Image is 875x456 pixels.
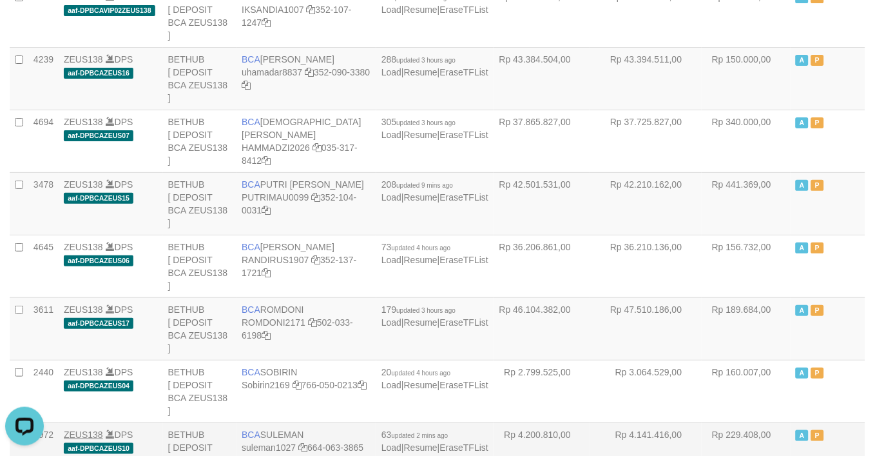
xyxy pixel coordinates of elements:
a: Copy 5020336198 to clipboard [262,330,271,341]
td: BETHUB [ DEPOSIT BCA ZEUS138 ] [163,360,237,422]
span: | | [381,304,488,328]
a: Resume [404,442,438,453]
a: Copy RANDIRUS1907 to clipboard [311,255,320,265]
td: DPS [59,47,163,110]
a: Load [381,5,401,15]
td: BETHUB [ DEPOSIT BCA ZEUS138 ] [163,297,237,360]
td: SOBIRIN 766-050-0213 [236,360,376,422]
span: aaf-DPBCAZEUS07 [64,130,133,141]
span: 305 [381,117,456,127]
span: Paused [811,117,824,128]
td: Rp 2.799.525,00 [494,360,590,422]
span: 179 [381,304,456,315]
a: Resume [404,192,438,203]
span: Paused [811,180,824,191]
a: Load [381,192,401,203]
span: updated 3 hours ago [396,57,456,64]
span: aaf-DPBCAVIP02ZEUS138 [64,5,155,16]
span: Paused [811,368,824,379]
td: Rp 47.510.186,00 [590,297,701,360]
span: aaf-DPBCAZEUS15 [64,193,133,204]
span: Active [796,243,809,253]
span: | | [381,430,488,453]
a: EraseTFList [440,442,488,453]
span: updated 4 hours ago [392,370,451,377]
a: ZEUS138 [64,242,103,252]
span: BCA [242,430,260,440]
a: Copy Sobirin2169 to clipboard [293,380,302,390]
a: ZEUS138 [64,430,103,440]
a: Copy 3521071247 to clipboard [262,17,271,28]
a: ZEUS138 [64,117,103,127]
a: Copy 7660500213 to clipboard [358,380,367,390]
a: EraseTFList [440,130,488,140]
a: ZEUS138 [64,179,103,190]
span: updated 3 hours ago [396,307,456,314]
td: BETHUB [ DEPOSIT BCA ZEUS138 ] [163,172,237,235]
td: [PERSON_NAME] 352-137-1721 [236,235,376,297]
a: Copy HAMMADZI2026 to clipboard [312,143,322,153]
td: Rp 43.384.504,00 [494,47,590,110]
span: 288 [381,54,456,64]
td: Rp 340.000,00 [702,110,791,172]
td: Rp 36.210.136,00 [590,235,701,297]
span: BCA [242,117,260,127]
a: Copy IKSANDIA1007 to clipboard [307,5,316,15]
span: | | [381,242,488,265]
td: 4645 [28,235,59,297]
a: Resume [404,255,438,265]
span: aaf-DPBCAZEUS16 [64,68,133,79]
td: 4239 [28,47,59,110]
td: 2440 [28,360,59,422]
td: DPS [59,110,163,172]
span: aaf-DPBCAZEUS06 [64,255,133,266]
a: Copy PUTRIMAU0099 to clipboard [311,192,320,203]
a: Copy 3520903380 to clipboard [242,80,251,90]
span: updated 4 hours ago [392,244,451,252]
td: BETHUB [ DEPOSIT BCA ZEUS138 ] [163,47,237,110]
a: Load [381,442,401,453]
span: Active [796,180,809,191]
a: Load [381,255,401,265]
span: | | [381,117,488,140]
span: aaf-DPBCAZEUS04 [64,381,133,392]
span: Active [796,430,809,441]
a: Copy 3521040031 to clipboard [262,205,271,215]
a: ZEUS138 [64,54,103,64]
a: ZEUS138 [64,367,103,377]
a: EraseTFList [440,5,488,15]
a: Load [381,67,401,77]
a: EraseTFList [440,255,488,265]
button: Open LiveChat chat widget [5,5,44,44]
td: Rp 42.501.531,00 [494,172,590,235]
a: RANDIRUS1907 [242,255,309,265]
span: BCA [242,54,260,64]
a: uhamadar8837 [242,67,302,77]
td: Rp 441.369,00 [702,172,791,235]
a: Load [381,130,401,140]
td: Rp 150.000,00 [702,47,791,110]
span: aaf-DPBCAZEUS10 [64,443,133,454]
span: BCA [242,304,260,315]
td: Rp 37.725.827,00 [590,110,701,172]
td: Rp 3.064.529,00 [590,360,701,422]
td: DPS [59,172,163,235]
a: EraseTFList [440,317,488,328]
td: 3478 [28,172,59,235]
span: Active [796,55,809,66]
td: Rp 37.865.827,00 [494,110,590,172]
a: suleman1027 [242,442,296,453]
td: Rp 42.210.162,00 [590,172,701,235]
td: Rp 160.007,00 [702,360,791,422]
span: 20 [381,367,450,377]
a: IKSANDIA1007 [242,5,304,15]
td: 3611 [28,297,59,360]
span: Active [796,117,809,128]
span: Paused [811,243,824,253]
span: | | [381,54,488,77]
span: 208 [381,179,453,190]
span: BCA [242,242,260,252]
a: PUTRIMAU0099 [242,192,309,203]
a: Resume [404,317,438,328]
a: Resume [404,130,438,140]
